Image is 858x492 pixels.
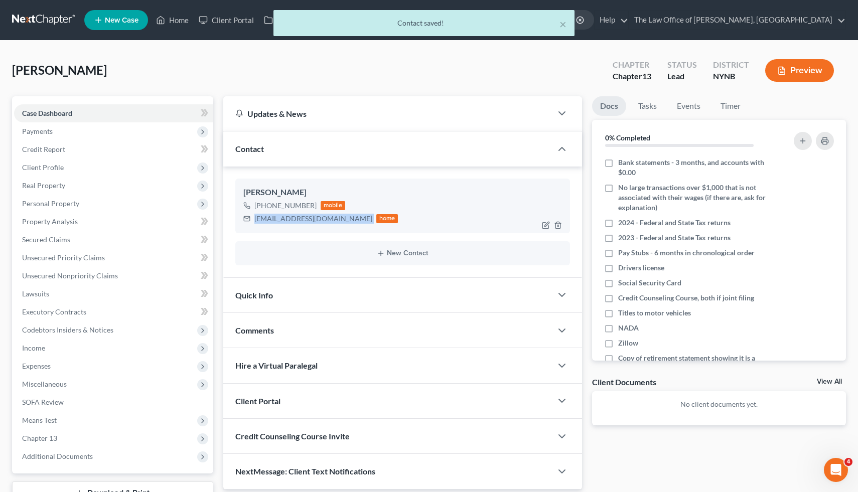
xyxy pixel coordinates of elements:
[600,399,838,409] p: No client documents yet.
[281,18,566,28] div: Contact saved!
[22,325,113,334] span: Codebtors Insiders & Notices
[22,289,49,298] span: Lawsuits
[613,71,651,82] div: Chapter
[765,59,834,82] button: Preview
[14,231,213,249] a: Secured Claims
[824,458,848,482] iframe: Intercom live chat
[22,109,72,117] span: Case Dashboard
[235,466,375,476] span: NextMessage: Client Text Notifications
[22,253,105,262] span: Unsecured Priority Claims
[235,396,280,406] span: Client Portal
[12,63,107,77] span: [PERSON_NAME]
[22,452,93,460] span: Additional Documents
[592,377,656,387] div: Client Documents
[667,59,697,71] div: Status
[613,59,651,71] div: Chapter
[22,127,53,135] span: Payments
[376,214,398,223] div: home
[235,325,274,335] span: Comments
[254,201,317,211] div: [PHONE_NUMBER]
[14,140,213,158] a: Credit Report
[14,303,213,321] a: Executory Contracts
[321,201,346,210] div: mobile
[618,308,691,318] span: Titles to motor vehicles
[559,18,566,30] button: ×
[22,199,79,208] span: Personal Property
[22,217,78,226] span: Property Analysis
[235,431,350,441] span: Credit Counseling Course Invite
[22,398,64,406] span: SOFA Review
[254,214,372,224] div: [EMAIL_ADDRESS][DOMAIN_NAME]
[618,323,639,333] span: NADA
[630,96,665,116] a: Tasks
[14,267,213,285] a: Unsecured Nonpriority Claims
[235,361,318,370] span: Hire a Virtual Paralegal
[618,157,774,178] span: Bank statements - 3 months, and accounts with $0.00
[592,96,626,116] a: Docs
[844,458,852,466] span: 4
[22,145,65,153] span: Credit Report
[243,187,562,199] div: [PERSON_NAME]
[14,393,213,411] a: SOFA Review
[667,71,697,82] div: Lead
[22,416,57,424] span: Means Test
[642,71,651,81] span: 13
[235,290,273,300] span: Quick Info
[14,104,213,122] a: Case Dashboard
[243,249,562,257] button: New Contact
[235,108,540,119] div: Updates & News
[817,378,842,385] a: View All
[618,338,638,348] span: Zillow
[22,307,86,316] span: Executory Contracts
[14,213,213,231] a: Property Analysis
[618,183,774,213] span: No large transactions over $1,000 that is not associated with their wages (if there are, ask for ...
[712,96,749,116] a: Timer
[22,344,45,352] span: Income
[618,218,731,228] span: 2024 - Federal and State Tax returns
[618,353,774,373] span: Copy of retirement statement showing it is a exempt asset if any
[14,249,213,267] a: Unsecured Priority Claims
[618,278,681,288] span: Social Security Card
[235,144,264,153] span: Contact
[22,235,70,244] span: Secured Claims
[22,271,118,280] span: Unsecured Nonpriority Claims
[605,133,650,142] strong: 0% Completed
[618,248,755,258] span: Pay Stubs - 6 months in chronological order
[618,293,754,303] span: Credit Counseling Course, both if joint filing
[618,263,664,273] span: Drivers license
[618,233,731,243] span: 2023 - Federal and State Tax returns
[14,285,213,303] a: Lawsuits
[22,434,57,442] span: Chapter 13
[669,96,708,116] a: Events
[22,163,64,172] span: Client Profile
[22,362,51,370] span: Expenses
[713,59,749,71] div: District
[22,181,65,190] span: Real Property
[713,71,749,82] div: NYNB
[22,380,67,388] span: Miscellaneous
